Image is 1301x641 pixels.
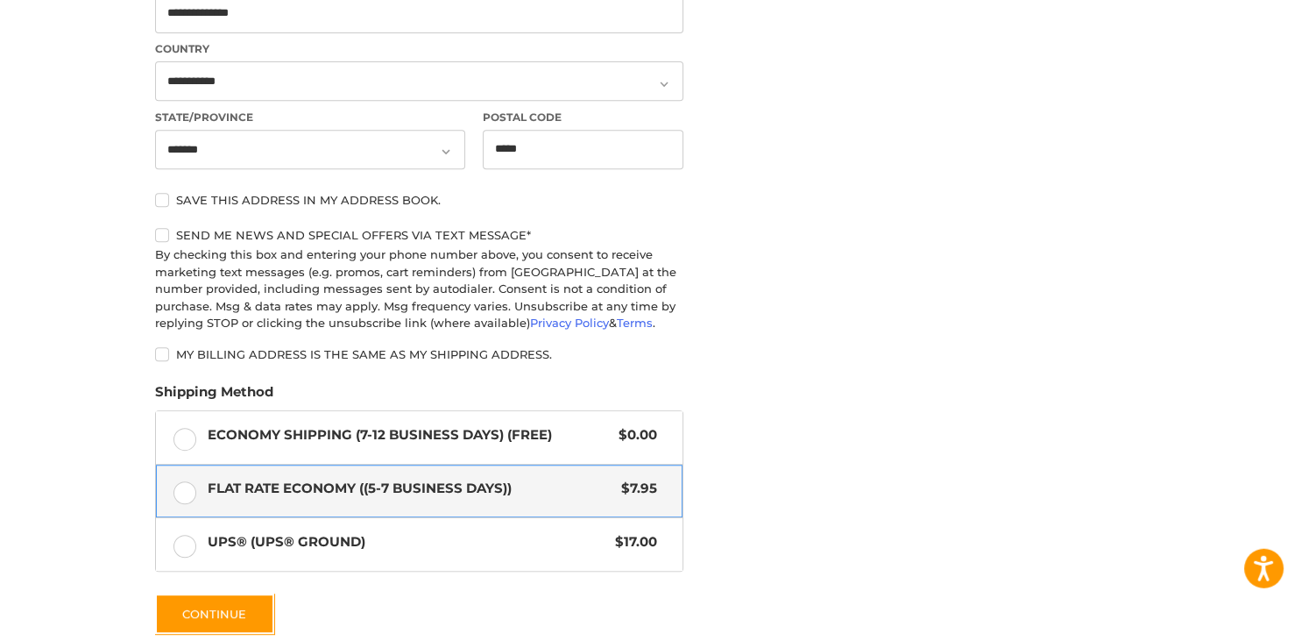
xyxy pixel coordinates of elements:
[155,228,683,242] label: Send me news and special offers via text message*
[155,347,683,361] label: My billing address is the same as my shipping address.
[155,246,683,332] div: By checking this box and entering your phone number above, you consent to receive marketing text ...
[610,425,657,445] span: $0.00
[155,41,683,57] label: Country
[155,193,683,207] label: Save this address in my address book.
[530,316,609,330] a: Privacy Policy
[208,425,611,445] span: Economy Shipping (7-12 Business Days) (Free)
[612,479,657,499] span: $7.95
[208,479,613,499] span: Flat Rate Economy ((5-7 Business Days))
[155,110,465,125] label: State/Province
[483,110,684,125] label: Postal Code
[617,316,653,330] a: Terms
[606,532,657,552] span: $17.00
[155,594,274,634] button: Continue
[155,382,273,410] legend: Shipping Method
[208,532,607,552] span: UPS® (UPS® Ground)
